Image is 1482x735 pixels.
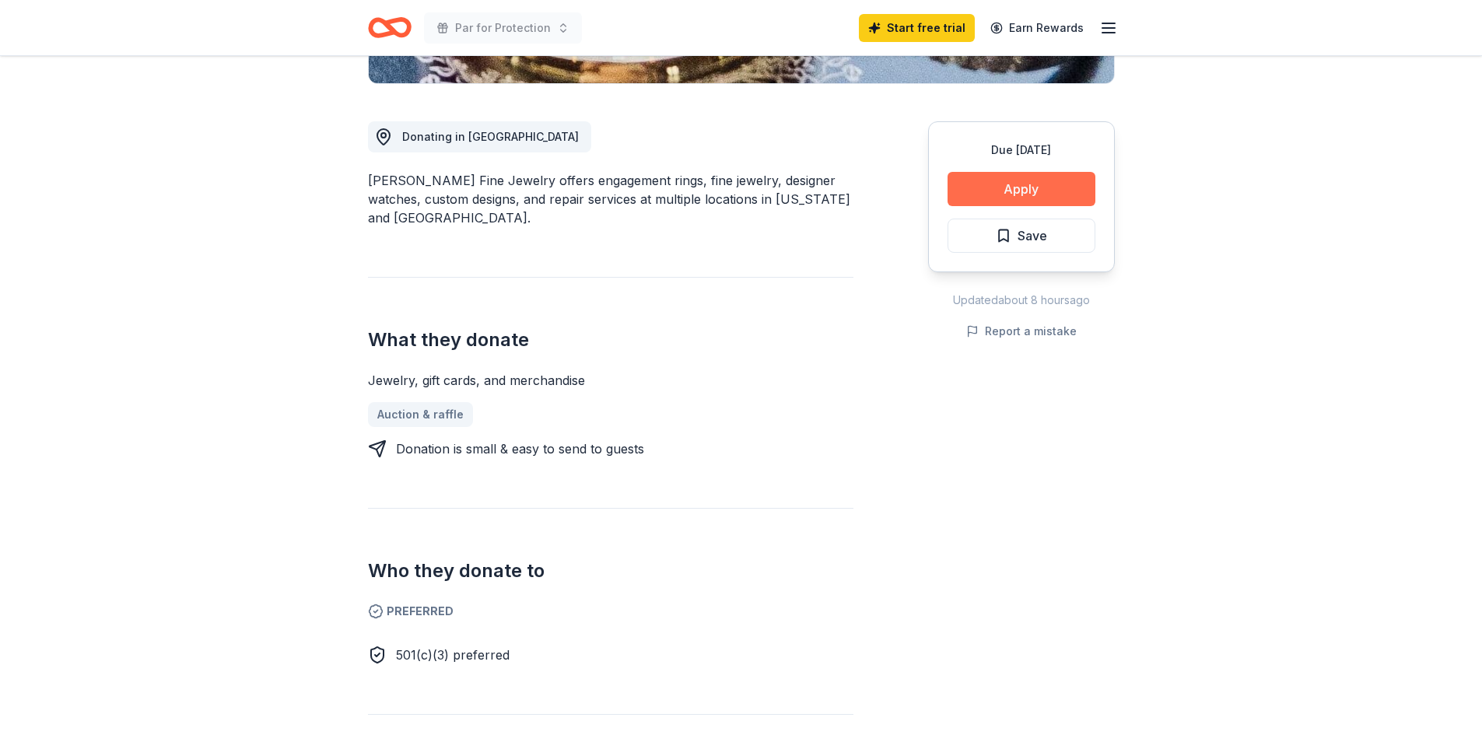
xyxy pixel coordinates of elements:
[368,558,853,583] h2: Who they donate to
[368,9,412,46] a: Home
[859,14,975,42] a: Start free trial
[368,602,853,621] span: Preferred
[948,219,1095,253] button: Save
[966,322,1077,341] button: Report a mistake
[396,647,510,663] span: 501(c)(3) preferred
[1018,226,1047,246] span: Save
[396,439,644,458] div: Donation is small & easy to send to guests
[981,14,1093,42] a: Earn Rewards
[368,402,473,427] a: Auction & raffle
[948,172,1095,206] button: Apply
[928,291,1115,310] div: Updated about 8 hours ago
[455,19,551,37] span: Par for Protection
[368,371,853,390] div: Jewelry, gift cards, and merchandise
[368,171,853,227] div: [PERSON_NAME] Fine Jewelry offers engagement rings, fine jewelry, designer watches, custom design...
[402,130,579,143] span: Donating in [GEOGRAPHIC_DATA]
[424,12,582,44] button: Par for Protection
[948,141,1095,159] div: Due [DATE]
[368,327,853,352] h2: What they donate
